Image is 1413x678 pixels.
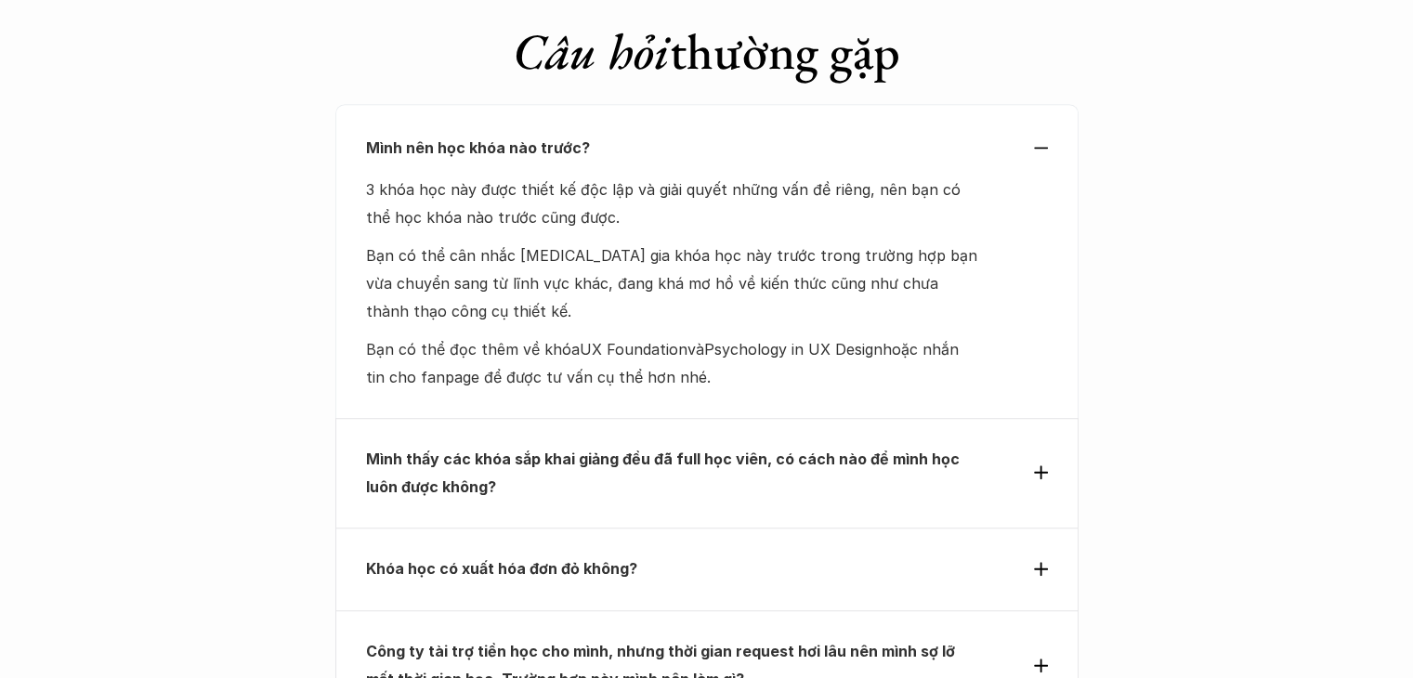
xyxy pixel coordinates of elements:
[366,176,980,232] p: 3 khóa học này được thiết kế độc lập và giải quyết những vấn đề riêng, nên bạn có thể học khóa nà...
[335,21,1079,82] h1: thường gặp
[366,335,980,392] p: Bạn có thể đọc thêm về khóa và hoặc nhắn tin cho fanpage để được tư vấn cụ thể hơn nhé.
[366,450,963,496] strong: Mình thấy các khóa sắp khai giảng đều đã full học viên, có cách nào để mình học luôn được không?
[513,19,670,84] em: Câu hỏi
[366,138,590,157] strong: Mình nên học khóa nào trước?
[366,559,637,578] strong: Khóa học có xuất hóa đơn đỏ không?
[580,340,687,359] a: UX Foundation
[366,241,980,326] p: Bạn có thể cân nhắc [MEDICAL_DATA] gia khóa học này trước trong trường hợp bạn vừa chuyển sang từ...
[704,340,883,359] a: Psychology in UX Design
